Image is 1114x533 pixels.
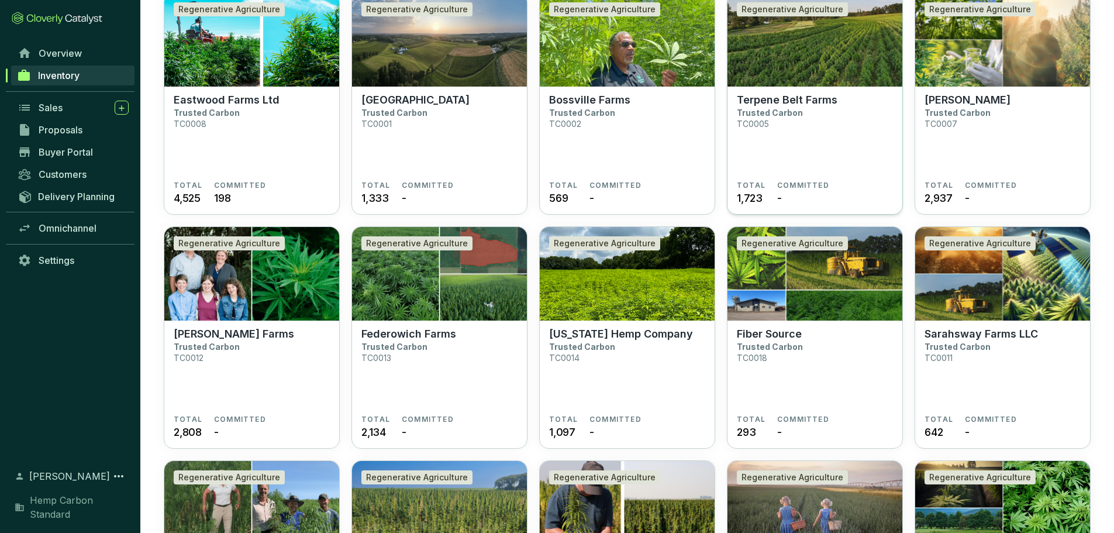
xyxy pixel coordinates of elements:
span: 2,134 [361,424,386,440]
p: TC0018 [737,353,767,363]
img: Tieszen Farms [164,227,339,321]
span: Omnichannel [39,222,96,234]
p: Sarahsway Farms LLC [925,328,1038,341]
a: Delivery Planning [12,187,134,206]
span: COMMITTED [777,415,829,424]
div: Regenerative Agriculture [925,236,1036,250]
span: TOTAL [549,181,578,190]
img: Ohio Hemp Company [540,227,715,321]
span: - [777,424,782,440]
span: 293 [737,424,756,440]
div: Regenerative Agriculture [737,236,848,250]
p: Trusted Carbon [737,108,803,118]
p: TC0001 [361,119,392,129]
a: Sales [12,98,134,118]
p: [PERSON_NAME] Farms [174,328,294,341]
span: Customers [39,169,87,180]
span: TOTAL [737,181,765,190]
img: Fiber Source [727,227,902,321]
span: COMMITTED [965,181,1017,190]
span: 198 [214,190,230,206]
p: TC0012 [174,353,204,363]
a: Tieszen FarmsRegenerative Agriculture[PERSON_NAME] FarmsTrusted CarbonTC0012TOTAL2,808COMMITTED- [164,226,340,449]
p: Trusted Carbon [549,108,615,118]
a: Sarahsway Farms LLCRegenerative AgricultureSarahsway Farms LLCTrusted CarbonTC0011TOTAL642COMMITTED- [915,226,1091,449]
span: COMMITTED [402,181,454,190]
p: Terpene Belt Farms [737,94,837,106]
p: Trusted Carbon [925,108,991,118]
span: - [402,424,406,440]
p: TC0007 [925,119,957,129]
div: Regenerative Agriculture [361,2,472,16]
a: Fiber SourceRegenerative AgricultureFiber SourceTrusted CarbonTC0018TOTAL293COMMITTED- [727,226,903,449]
span: 1,097 [549,424,575,440]
span: TOTAL [925,181,953,190]
p: TC0013 [361,353,391,363]
span: - [402,190,406,206]
span: COMMITTED [777,181,829,190]
p: [GEOGRAPHIC_DATA] [361,94,470,106]
a: Overview [12,43,134,63]
span: TOTAL [174,181,202,190]
div: Regenerative Agriculture [361,470,472,484]
p: Trusted Carbon [361,342,427,352]
span: 569 [549,190,568,206]
span: 2,937 [925,190,953,206]
p: TC0014 [549,353,580,363]
span: - [589,424,594,440]
span: Hemp Carbon Standard [30,493,129,521]
span: TOTAL [549,415,578,424]
span: TOTAL [737,415,765,424]
span: 1,333 [361,190,389,206]
div: Regenerative Agriculture [549,470,660,484]
a: Proposals [12,120,134,140]
span: Buyer Portal [39,146,93,158]
p: TC0002 [549,119,581,129]
img: Sarahsway Farms LLC [915,227,1090,321]
p: Trusted Carbon [737,342,803,352]
span: TOTAL [174,415,202,424]
p: Bossville Farms [549,94,630,106]
span: [PERSON_NAME] [29,469,110,483]
div: Regenerative Agriculture [549,236,660,250]
span: Inventory [38,70,80,81]
span: Sales [39,102,63,114]
span: - [589,190,594,206]
p: TC0011 [925,353,953,363]
a: Omnichannel [12,218,134,238]
span: 2,808 [174,424,202,440]
span: 1,723 [737,190,763,206]
span: 4,525 [174,190,201,206]
span: - [965,424,970,440]
p: TC0008 [174,119,206,129]
span: 642 [925,424,943,440]
a: Customers [12,164,134,184]
div: Regenerative Agriculture [174,236,285,250]
div: Regenerative Agriculture [174,2,285,16]
div: Regenerative Agriculture [737,2,848,16]
a: Buyer Portal [12,142,134,162]
span: COMMITTED [402,415,454,424]
div: Regenerative Agriculture [174,470,285,484]
p: Eastwood Farms Ltd [174,94,280,106]
a: Ohio Hemp CompanyRegenerative Agriculture[US_STATE] Hemp CompanyTrusted CarbonTC0014TOTAL1,097COM... [539,226,715,449]
p: Trusted Carbon [361,108,427,118]
div: Regenerative Agriculture [925,470,1036,484]
a: Settings [12,250,134,270]
span: Delivery Planning [38,191,115,202]
span: COMMITTED [214,415,266,424]
p: TC0005 [737,119,769,129]
span: TOTAL [361,181,390,190]
a: Inventory [11,66,134,85]
span: COMMITTED [589,415,642,424]
p: Trusted Carbon [174,108,240,118]
div: Regenerative Agriculture [361,236,472,250]
img: Federowich Farms [352,227,527,321]
p: Trusted Carbon [549,342,615,352]
p: Trusted Carbon [174,342,240,352]
span: Settings [39,255,74,266]
div: Regenerative Agriculture [549,2,660,16]
p: Fiber Source [737,328,802,341]
span: COMMITTED [214,181,266,190]
span: - [965,190,970,206]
